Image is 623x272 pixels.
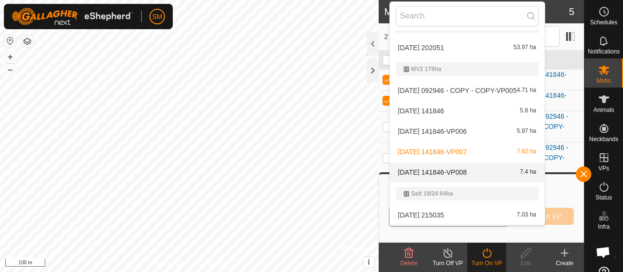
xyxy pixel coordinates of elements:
span: i [367,258,369,266]
span: Animals [593,107,614,113]
button: + [4,51,16,63]
li: 2025-09-01 141846-VP006 [390,122,545,141]
span: 7.03 ha [517,212,536,218]
span: 53.97 ha [513,44,536,51]
span: VPs [598,165,609,171]
div: MV2 179ha [403,66,531,72]
span: 5 [569,4,574,19]
a: Privacy Policy [151,259,187,268]
span: [DATE] 215035 [398,212,444,218]
div: Salt 19/24 64ha [403,191,531,197]
span: Infra [598,224,609,230]
button: Reset Map [4,35,16,47]
input: Search [396,6,539,26]
li: 2025-07-31 215035 [390,205,545,225]
span: SM [152,12,163,22]
li: 2025-08-10 092946 - COPY - COPY-VP005 [390,81,545,100]
a: Contact Us [199,259,227,268]
h2: Mobs [385,6,569,18]
span: Notifications [588,49,620,54]
span: 7.4 ha [520,169,536,176]
span: 7.62 ha [517,148,536,155]
div: Open chat [590,239,616,265]
li: 2025-09-01 141846-VP008 [390,163,545,182]
img: Gallagher Logo [12,8,133,25]
span: [DATE] 202051 [398,44,444,51]
li: 2025-07-03 202051 [390,38,545,57]
span: 2 selected [385,32,442,42]
button: Map Layers [21,36,33,47]
span: [DATE] 141846-VP007 [398,148,467,155]
span: [DATE] 141846 [398,108,444,114]
div: Turn Off VP [428,259,467,268]
div: Edit [506,259,545,268]
span: Delete [401,260,418,267]
li: 2025-09-01 141846-VP007 [390,142,545,162]
div: Turn On VP [467,259,506,268]
div: Create [545,259,584,268]
button: – [4,64,16,75]
span: Status [595,195,612,200]
span: Schedules [590,19,617,25]
th: VP [514,51,584,70]
li: 2025-09-01 141846 [390,101,545,121]
span: Mobs [597,78,611,84]
span: [DATE] 141846-VP008 [398,169,467,176]
span: 5.8 ha [520,108,536,114]
span: 4.71 ha [517,87,536,94]
span: Neckbands [589,136,618,142]
span: [DATE] 092946 - COPY - COPY-VP005 [398,87,517,94]
span: 5.97 ha [517,128,536,135]
span: [DATE] 141846-VP006 [398,128,467,135]
button: i [364,257,374,268]
span: Heatmap [592,253,616,259]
